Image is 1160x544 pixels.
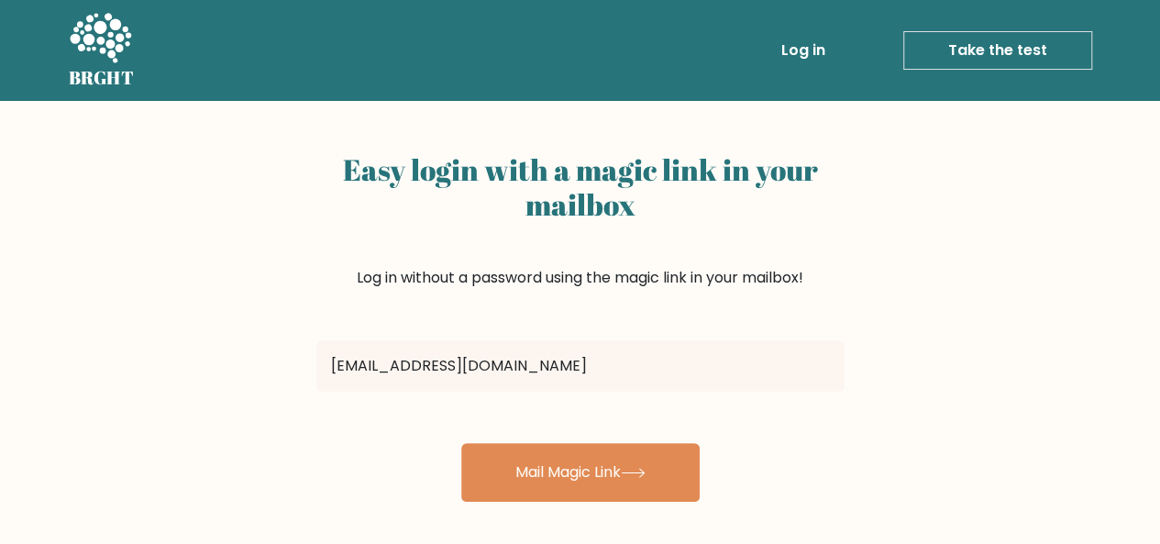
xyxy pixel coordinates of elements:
[69,67,135,89] h5: BRGHT
[316,340,845,392] input: Email
[316,152,845,223] h2: Easy login with a magic link in your mailbox
[69,7,135,94] a: BRGHT
[774,32,833,69] a: Log in
[316,145,845,333] div: Log in without a password using the magic link in your mailbox!
[903,31,1092,70] a: Take the test
[461,443,700,502] button: Mail Magic Link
